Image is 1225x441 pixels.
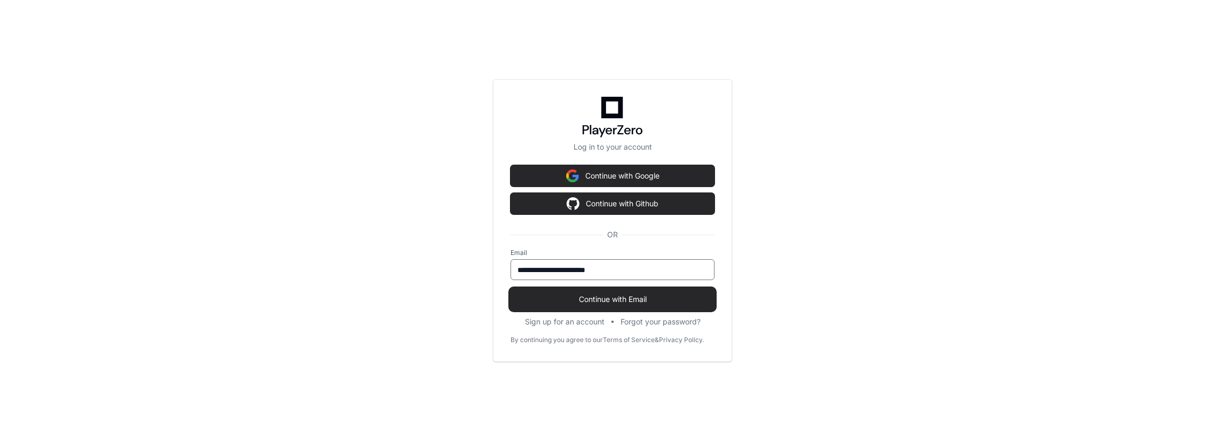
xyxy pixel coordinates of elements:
img: Sign in with google [566,165,579,187]
span: Continue with Email [511,294,714,305]
a: Terms of Service [603,336,655,344]
button: Forgot your password? [621,316,701,327]
img: Sign in with google [567,193,579,214]
button: Continue with Google [511,165,714,187]
button: Continue with Email [511,289,714,310]
a: Privacy Policy. [659,336,704,344]
button: Continue with Github [511,193,714,214]
label: Email [511,249,714,257]
span: OR [603,229,622,240]
p: Log in to your account [511,142,714,152]
button: Sign up for an account [525,316,604,327]
div: & [655,336,659,344]
div: By continuing you agree to our [511,336,603,344]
